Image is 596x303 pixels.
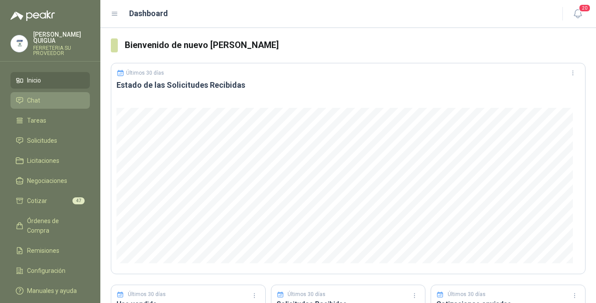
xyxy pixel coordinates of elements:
a: Configuración [10,262,90,279]
a: Órdenes de Compra [10,213,90,239]
img: Company Logo [11,35,27,52]
img: Logo peakr [10,10,55,21]
p: [PERSON_NAME] QUIGUA [33,31,90,44]
a: Negociaciones [10,172,90,189]
button: 20 [570,6,586,22]
span: Tareas [27,116,46,125]
a: Remisiones [10,242,90,259]
span: Órdenes de Compra [27,216,82,235]
p: Últimos 30 días [126,70,164,76]
h1: Dashboard [129,7,168,20]
a: Tareas [10,112,90,129]
span: Manuales y ayuda [27,286,77,296]
span: 47 [72,197,85,204]
span: Configuración [27,266,65,275]
p: FERRETERIA SU PROVEEDOR [33,45,90,56]
a: Manuales y ayuda [10,282,90,299]
span: Remisiones [27,246,59,255]
h3: Bienvenido de nuevo [PERSON_NAME] [125,38,586,52]
a: Chat [10,92,90,109]
a: Licitaciones [10,152,90,169]
span: Negociaciones [27,176,67,186]
p: Últimos 30 días [128,290,166,299]
span: Chat [27,96,40,105]
span: Solicitudes [27,136,57,145]
p: Últimos 30 días [448,290,486,299]
span: Inicio [27,76,41,85]
a: Inicio [10,72,90,89]
h3: Estado de las Solicitudes Recibidas [116,80,580,90]
a: Solicitudes [10,132,90,149]
span: Licitaciones [27,156,59,165]
p: Últimos 30 días [288,290,325,299]
span: 20 [579,4,591,12]
a: Cotizar47 [10,193,90,209]
span: Cotizar [27,196,47,206]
